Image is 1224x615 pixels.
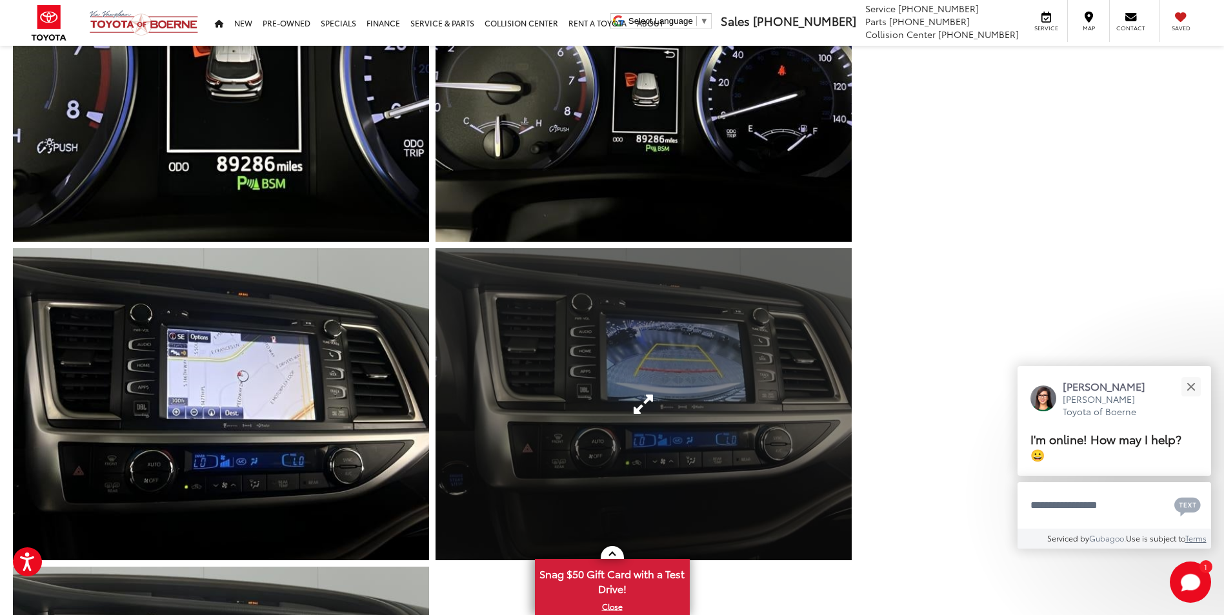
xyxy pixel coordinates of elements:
span: Map [1074,24,1103,32]
svg: Text [1174,496,1201,516]
button: Close [1177,373,1205,400]
span: Collision Center [865,28,936,41]
span: [PHONE_NUMBER] [938,28,1019,41]
img: Vic Vaughan Toyota of Boerne [89,10,199,36]
img: 2018 Toyota Highlander Limited [9,245,434,563]
textarea: Type your message [1018,482,1211,529]
svg: Start Chat [1170,561,1211,603]
span: [PHONE_NUMBER] [889,15,970,28]
span: Serviced by [1047,532,1089,543]
a: Terms [1185,532,1207,543]
span: [PHONE_NUMBER] [898,2,979,15]
span: Contact [1116,24,1145,32]
span: 1 [1204,563,1207,569]
span: Saved [1167,24,1195,32]
span: Sales [721,12,750,29]
span: Parts [865,15,887,28]
span: Select Language [628,16,693,26]
a: Expand Photo 13 [436,248,852,560]
span: I'm online! How may I help? 😀 [1030,430,1181,463]
span: ​ [696,16,697,26]
span: Use is subject to [1126,532,1185,543]
span: ▼ [700,16,708,26]
p: [PERSON_NAME] Toyota of Boerne [1063,393,1158,418]
a: Gubagoo. [1089,532,1126,543]
a: Expand Photo 12 [13,248,429,560]
div: Close[PERSON_NAME][PERSON_NAME] Toyota of BoerneI'm online! How may I help? 😀Type your messageCha... [1018,366,1211,549]
span: Service [865,2,896,15]
span: Snag $50 Gift Card with a Test Drive! [536,560,688,600]
span: [PHONE_NUMBER] [753,12,856,29]
p: [PERSON_NAME] [1063,379,1158,393]
button: Chat with SMS [1170,491,1205,520]
span: Service [1032,24,1061,32]
button: Toggle Chat Window [1170,561,1211,603]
